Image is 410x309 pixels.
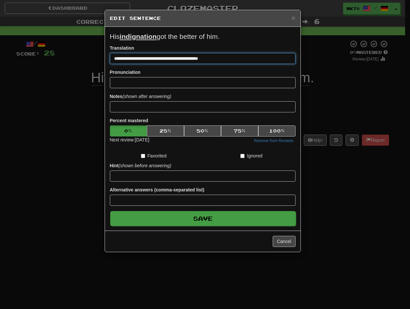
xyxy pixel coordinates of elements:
p: His got the better of him. [110,32,296,41]
button: 25% [147,125,184,137]
em: (shown before answering) [119,163,171,168]
button: 0% [110,125,147,137]
label: Percent mastered [110,117,148,124]
button: 75% [221,125,258,137]
button: 50% [184,125,221,137]
input: Favorited [141,154,145,158]
button: Close [291,14,295,21]
div: Next review: [DATE] [110,137,149,144]
label: Hint [110,162,171,169]
button: Remove from Reviews [252,137,296,144]
em: (shown after answering) [122,94,171,99]
label: Alternative answers (comma-separated list) [110,187,204,193]
label: Translation [110,45,134,51]
h5: Edit Sentence [110,15,296,22]
button: Cancel [273,236,296,247]
button: 100% [258,125,296,137]
button: Save [110,211,296,226]
u: indignation [120,33,157,40]
span: × [291,14,295,22]
input: Ignored [240,154,245,158]
label: Pronunciation [110,69,141,75]
label: Favorited [141,153,166,159]
div: Percent mastered [110,125,296,137]
label: Ignored [240,153,262,159]
label: Notes [110,93,171,100]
